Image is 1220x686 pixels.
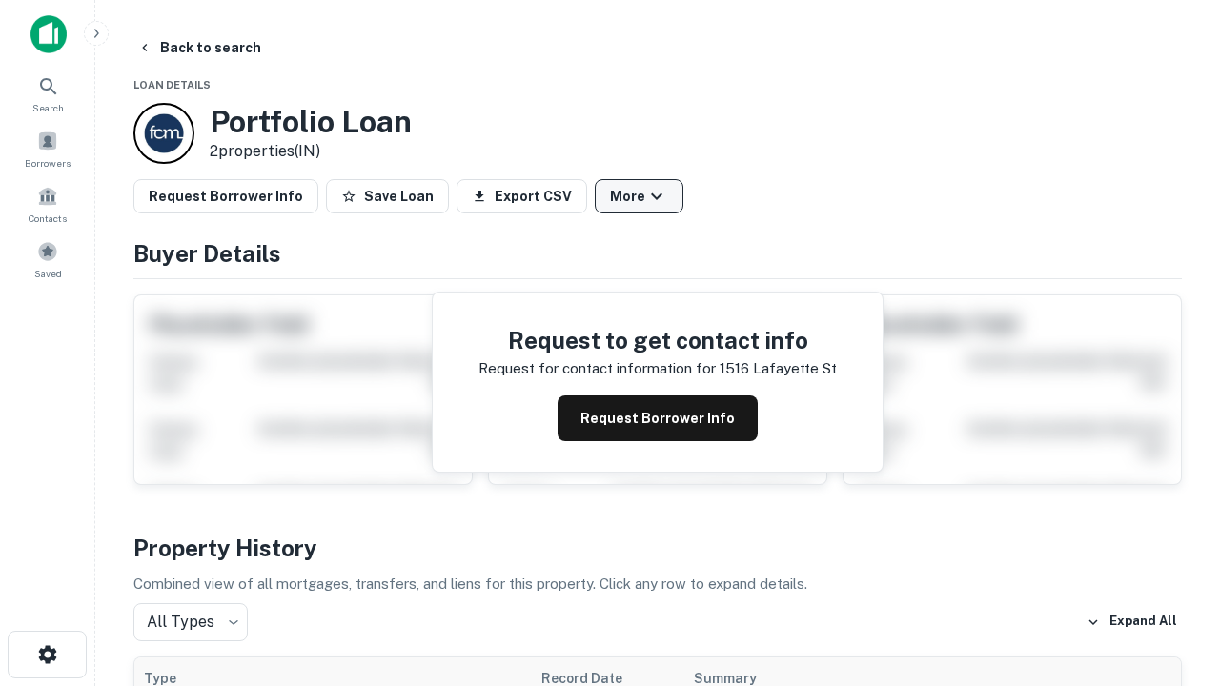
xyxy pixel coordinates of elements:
p: Combined view of all mortgages, transfers, and liens for this property. Click any row to expand d... [133,573,1182,595]
span: Saved [34,266,62,281]
h4: Request to get contact info [478,323,837,357]
a: Search [6,68,90,119]
a: Borrowers [6,123,90,174]
span: Loan Details [133,79,211,91]
span: Contacts [29,211,67,226]
button: Expand All [1082,608,1182,636]
div: All Types [133,603,248,641]
a: Contacts [6,178,90,230]
button: Request Borrower Info [558,395,758,441]
img: capitalize-icon.png [30,15,67,53]
h4: Property History [133,531,1182,565]
h4: Buyer Details [133,236,1182,271]
h3: Portfolio Loan [210,104,412,140]
a: Saved [6,233,90,285]
button: Save Loan [326,179,449,213]
p: 1516 lafayette st [720,357,837,380]
p: 2 properties (IN) [210,140,412,163]
span: Search [32,100,64,115]
iframe: Chat Widget [1125,534,1220,625]
button: More [595,179,683,213]
p: Request for contact information for [478,357,716,380]
span: Borrowers [25,155,71,171]
button: Request Borrower Info [133,179,318,213]
button: Back to search [130,30,269,65]
button: Export CSV [457,179,587,213]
